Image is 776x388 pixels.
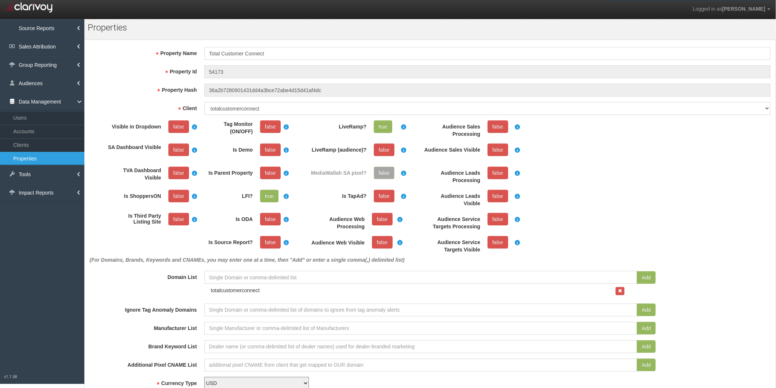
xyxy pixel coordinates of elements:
h1: Pr perties [88,23,293,32]
label: Currency Type [86,377,201,387]
input: Dealer name (or comma-delimited list of dealer names) used for dealer-branded marketing [204,340,638,353]
span: [PERSON_NAME] [722,6,765,12]
label: Property Hash [86,84,201,94]
label: Property Name [86,47,201,57]
span: o [96,22,101,33]
a: true [374,120,392,133]
label: Audience Service Targets Visible [420,236,484,253]
a: false [260,236,281,249]
input: Single Manufacturer or comma-delimited list of Manufacturers [204,322,638,335]
div: totalcustomerconnect [207,287,616,294]
a: false [372,236,393,249]
label: Property Id [86,65,201,75]
label: LFI? [196,190,256,200]
label: Audience Web Processing [306,213,368,230]
a: true [260,190,278,202]
button: Add [637,271,656,284]
a: false [372,213,393,225]
a: false [168,167,189,179]
button: Add [637,322,656,334]
a: false [168,120,189,133]
a: false [260,167,281,179]
label: TVA Dashboard Visible [104,167,165,181]
a: false [488,167,508,179]
label: Is Third Party Listing Site [104,213,165,225]
button: Add [637,359,656,371]
label: Ignore Tag Anomaly Domains [86,304,201,313]
label: Additional Pixel CNAME List [86,359,201,369]
label: LiveRamp? [306,120,370,130]
a: false [168,213,189,225]
a: false [488,144,508,156]
input: Single Domain or comma-delimited list of domains to ignore from tag anomaly alerts [204,304,638,316]
label: Domain List [86,271,201,281]
input: Enter the name of the property [204,47,770,60]
a: false [168,190,189,202]
label: Is Source Report? [196,236,256,246]
a: false [260,120,281,133]
label: Audience Leads Processing [420,167,484,184]
label: Tag Monitor (ON/OFF) [196,120,256,135]
label: Is ShoppersON [104,190,165,200]
button: Add [637,340,656,353]
label: Audience Sales Visible [420,144,484,153]
label: Audience Sales Processing [420,120,484,138]
label: Is ODA [196,213,256,223]
a: false [488,213,508,225]
label: SA Dashboard Visible [104,144,165,151]
label: Brand Keyword List [86,340,201,350]
em: (For Domains, Brands, Keywords and CNAMEs, you may enter one at a time, then "Add" or enter a sin... [90,257,405,263]
label: Audience Service Targets Processing [420,213,484,230]
a: false [168,144,189,156]
label: Is Demo [196,144,256,153]
input: Property Id [204,65,770,78]
label: MediaWallah SA pixel? [306,167,370,177]
label: Client [86,102,201,112]
a: false [488,190,508,202]
label: Audience Leads Visible [420,190,484,207]
label: Manufacturer List [86,322,201,332]
a: false [374,190,394,202]
input: additional pixel CNAME from client that get mapped to OUR domain [204,359,638,371]
a: false [488,120,508,133]
label: Visible in Dropdown [104,120,165,130]
a: false [488,236,508,249]
label: LiveRamp (audience)? [306,144,370,153]
label: Is Parent Property [196,167,256,177]
a: false [260,213,281,225]
a: false [260,144,281,156]
input: Single Domain or comma-delimited list [204,271,638,284]
a: false [374,144,394,156]
button: Add [637,304,656,316]
label: Is TapAd? [306,190,370,200]
label: Audience Web Visible [306,236,368,246]
span: Logged in as [693,6,722,12]
input: Property Hash [204,84,770,97]
a: Logged in as[PERSON_NAME] [687,0,776,18]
